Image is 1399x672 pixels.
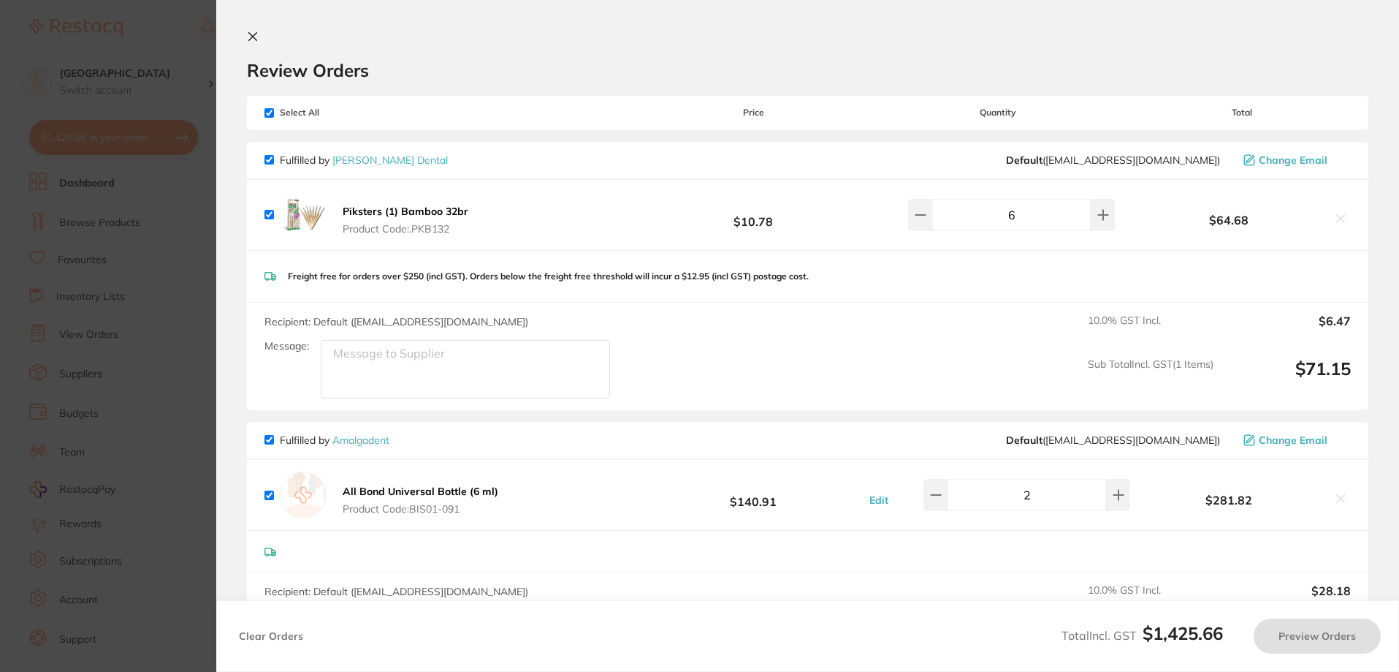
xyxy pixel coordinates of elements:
b: $140.91 [644,482,861,509]
a: Amalgadent [332,434,389,447]
b: Default [1006,154,1042,167]
b: $10.78 [644,201,861,228]
span: Total Incl. GST [1061,628,1223,643]
span: Recipient: Default ( [EMAIL_ADDRESS][DOMAIN_NAME] ) [264,585,528,598]
span: Total [1134,107,1351,118]
span: Product Code: BIS01-091 [343,503,498,515]
a: [PERSON_NAME] Dental [332,154,448,167]
img: Profile image for Restocq [33,26,56,50]
b: All Bond Universal Bottle (6 ml) [343,485,498,498]
button: Piksters (1) Bamboo 32br Product Code:.PKB132 [338,205,473,235]
span: Sub Total Incl. GST ( 1 Items) [1088,358,1213,399]
p: Fulfilled by [280,434,389,446]
div: message notification from Restocq, 48m ago. Hi James, Choose a greener path in healthcare! 🌱Get 2... [22,13,270,271]
b: Piksters (1) Bamboo 32br [343,205,468,218]
span: Quantity [862,107,1134,118]
button: Edit [865,494,893,507]
span: Change Email [1259,434,1327,446]
div: Message content [64,23,259,242]
span: info@amalgadent.com.au [1006,434,1220,446]
div: 🌱Get 20% off all RePractice products on Restocq until [DATE]. Simply head to Browse Products and ... [64,66,259,152]
img: eXJqMWJiZw [280,192,327,238]
span: Price [644,107,861,118]
span: 10.0 % GST Incl. [1088,314,1213,347]
span: Change Email [1259,154,1327,166]
b: $281.82 [1134,494,1324,507]
img: empty.jpg [280,472,327,518]
p: Fulfilled by [280,154,448,166]
div: Choose a greener path in healthcare! [64,44,259,58]
button: All Bond Universal Bottle (6 ml) Product Code:BIS01-091 [338,485,503,516]
div: Hi [PERSON_NAME], [64,23,259,37]
button: Change Email [1239,154,1351,167]
span: sales@piksters.com [1006,154,1220,166]
span: Product Code: .PKB132 [343,223,468,235]
button: Clear Orders [235,619,308,654]
output: $71.15 [1225,358,1351,399]
button: Change Email [1239,434,1351,447]
h2: Review Orders [247,59,1368,81]
output: $28.18 [1225,584,1351,616]
i: Discount will be applied on the supplier’s end. [64,124,251,150]
output: $6.47 [1225,314,1351,347]
label: Message: [264,340,309,352]
p: Message from Restocq, sent 48m ago [64,248,259,261]
button: Preview Orders [1254,619,1381,654]
span: 10.0 % GST Incl. [1088,584,1213,616]
b: $64.68 [1134,214,1324,227]
b: Default [1006,434,1042,447]
span: Select All [264,107,411,118]
span: Recipient: Default ( [EMAIL_ADDRESS][DOMAIN_NAME] ) [264,315,528,328]
p: Freight free for orders over $250 (incl GST). Orders below the freight free threshold will incur ... [288,271,809,282]
b: $1,425.66 [1143,622,1223,644]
